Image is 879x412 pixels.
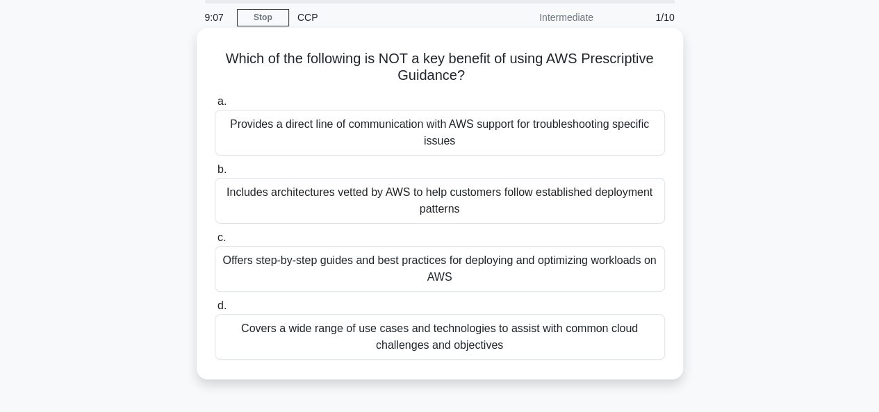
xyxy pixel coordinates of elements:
[197,3,237,31] div: 9:07
[213,50,666,85] h5: Which of the following is NOT a key benefit of using AWS Prescriptive Guidance?
[215,314,665,360] div: Covers a wide range of use cases and technologies to assist with common cloud challenges and obje...
[602,3,683,31] div: 1/10
[217,231,226,243] span: c.
[217,163,227,175] span: b.
[217,299,227,311] span: d.
[289,3,480,31] div: CCP
[215,246,665,292] div: Offers step-by-step guides and best practices for deploying and optimizing workloads on AWS
[237,9,289,26] a: Stop
[215,110,665,156] div: Provides a direct line of communication with AWS support for troubleshooting specific issues
[480,3,602,31] div: Intermediate
[215,178,665,224] div: Includes architectures vetted by AWS to help customers follow established deployment patterns
[217,95,227,107] span: a.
